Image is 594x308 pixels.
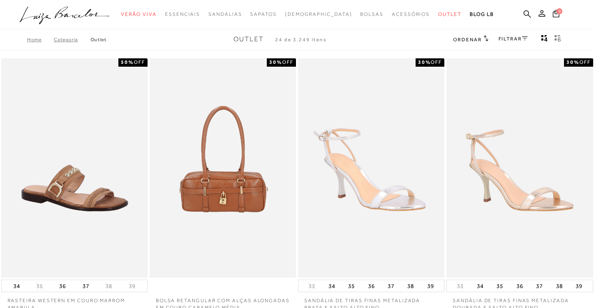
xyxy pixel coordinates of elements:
span: 24 de 3.249 itens [275,37,327,43]
button: 38 [554,280,565,292]
span: Outlet [438,11,461,17]
span: Bolsas [360,11,383,17]
button: Mostrar 4 produtos por linha [539,34,550,45]
span: Sapatos [250,11,276,17]
span: Sandálias [208,11,242,17]
a: noSubCategoriesText [360,7,383,22]
span: OFF [579,59,591,65]
a: noSubCategoriesText [121,7,157,22]
span: Ordenar [453,37,481,43]
a: noSubCategoriesText [208,7,242,22]
strong: 50% [121,59,134,65]
button: 37 [80,280,92,292]
a: SANDÁLIA DE TIRAS FINAS METALIZADA PRATA E SALTO ALTO FINO SANDÁLIA DE TIRAS FINAS METALIZADA PRA... [299,60,444,277]
a: noSubCategoriesText [285,7,352,22]
img: RASTEIRA WESTERN EM COURO MARROM AMARULA [2,60,147,277]
button: 36 [57,280,68,292]
span: Verão Viva [121,11,157,17]
span: Outlet [233,35,264,43]
img: BOLSA RETANGULAR COM ALÇAS ALONGADAS EM COURO CARAMELO MÉDIA [150,60,295,277]
a: noSubCategoriesText [438,7,461,22]
a: Home [27,37,54,43]
span: [DEMOGRAPHIC_DATA] [285,11,352,17]
button: 36 [366,280,377,292]
a: Categoria [54,37,90,43]
button: 0 [550,9,562,20]
span: OFF [431,59,442,65]
button: 38 [405,280,416,292]
a: RASTEIRA WESTERN EM COURO MARROM AMARULA RASTEIRA WESTERN EM COURO MARROM AMARULA [2,60,147,277]
a: BOLSA RETANGULAR COM ALÇAS ALONGADAS EM COURO CARAMELO MÉDIA BOLSA RETANGULAR COM ALÇAS ALONGADAS... [150,60,295,277]
button: 37 [385,280,397,292]
a: noSubCategoriesText [165,7,200,22]
span: BLOG LB [470,11,494,17]
button: 34 [11,280,23,292]
span: OFF [282,59,293,65]
span: 0 [556,8,562,14]
a: SANDÁLIA DE TIRAS FINAS METALIZADA DOURADA E SALTO ALTO FINO SANDÁLIA DE TIRAS FINAS METALIZADA D... [447,60,592,277]
span: OFF [134,59,145,65]
button: 38 [103,282,115,290]
button: 39 [425,280,436,292]
button: 33 [306,282,318,290]
a: BLOG LB [470,7,494,22]
button: 35 [346,280,357,292]
strong: 30% [269,59,282,65]
button: 34 [326,280,338,292]
a: noSubCategoriesText [392,7,430,22]
button: 37 [534,280,545,292]
img: SANDÁLIA DE TIRAS FINAS METALIZADA DOURADA E SALTO ALTO FINO [447,60,592,277]
button: 33 [454,282,466,290]
button: 39 [573,280,585,292]
a: FILTRAR [499,36,528,42]
strong: 30% [566,59,579,65]
span: Acessórios [392,11,430,17]
strong: 30% [418,59,431,65]
span: Essenciais [165,11,200,17]
button: 34 [474,280,486,292]
button: 35 [34,282,45,290]
a: Outlet [90,37,107,43]
button: 36 [514,280,526,292]
img: SANDÁLIA DE TIRAS FINAS METALIZADA PRATA E SALTO ALTO FINO [299,60,444,277]
button: gridText6Desc [552,34,564,45]
a: noSubCategoriesText [250,7,276,22]
button: 39 [126,282,138,290]
button: 35 [494,280,506,292]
